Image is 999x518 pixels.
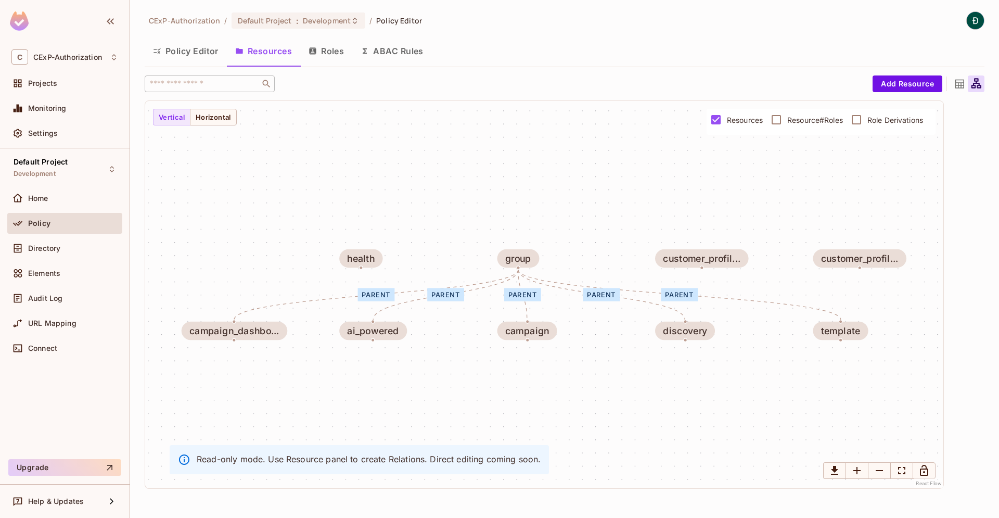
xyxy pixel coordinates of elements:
[11,49,28,65] span: C
[28,129,58,137] span: Settings
[153,109,190,125] button: Vertical
[813,322,868,340] span: template
[655,322,715,340] span: discovery
[28,319,76,327] span: URL Mapping
[28,497,84,506] span: Help & Updates
[28,79,57,87] span: Projects
[369,16,372,26] li: /
[28,194,48,203] span: Home
[358,288,395,301] div: parent
[14,170,56,178] span: Development
[145,38,227,64] button: Policy Editor
[339,322,407,340] span: ai_powered
[505,253,531,263] div: group
[873,75,942,92] button: Add Resource
[916,481,942,486] a: React Flow attribution
[14,158,68,166] span: Default Project
[28,244,60,252] span: Directory
[182,322,287,340] span: key: campaign_dashboard name: campaign_dashboard
[376,16,422,26] span: Policy Editor
[303,16,351,26] span: Development
[497,322,557,340] span: campaign
[300,38,352,64] button: Roles
[583,288,620,301] div: parent
[190,109,237,125] button: Horizontal
[787,115,843,125] span: Resource#Roles
[238,16,292,26] span: Default Project
[153,109,237,125] div: Small button group
[28,219,50,228] span: Policy
[661,288,698,301] div: parent
[890,462,913,479] button: Fit View
[655,249,748,268] span: key: customer_profile_full name: customer_profile_full
[189,325,279,336] div: campaign_dashbo...
[663,325,707,336] div: discovery
[339,249,382,268] span: health
[821,325,861,336] div: template
[33,53,102,61] span: Workspace: CExP-Authorization
[352,38,432,64] button: ABAC Rules
[10,11,29,31] img: SReyMgAAAABJRU5ErkJggg==
[867,115,923,125] span: Role Derivations
[504,288,541,301] div: parent
[8,459,121,476] button: Upgrade
[727,115,763,125] span: Resources
[967,12,984,29] img: Đình Phú Nguyễn
[296,17,299,25] span: :
[505,325,549,336] div: campaign
[197,453,541,465] p: Read-only mode. Use Resource panel to create Relations. Direct editing coming soon.
[227,38,300,64] button: Resources
[497,249,540,268] span: group
[823,462,936,479] div: Small button group
[813,249,906,268] span: key: customer_profile_limited name: customer_profile_limited
[518,270,841,320] g: Edge from group to template
[846,462,868,479] button: Zoom In
[149,16,220,26] span: the active workspace
[28,294,62,302] span: Audit Log
[347,325,399,336] div: ai_powered
[823,462,846,479] button: Download graph as image
[663,253,740,263] div: customer_profil...
[868,462,891,479] button: Zoom Out
[224,16,227,26] li: /
[28,344,57,352] span: Connect
[821,253,899,263] div: customer_profil...
[28,104,67,112] span: Monitoring
[913,462,936,479] button: Lock Graph
[427,288,464,301] div: parent
[28,269,60,277] span: Elements
[347,253,375,263] div: health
